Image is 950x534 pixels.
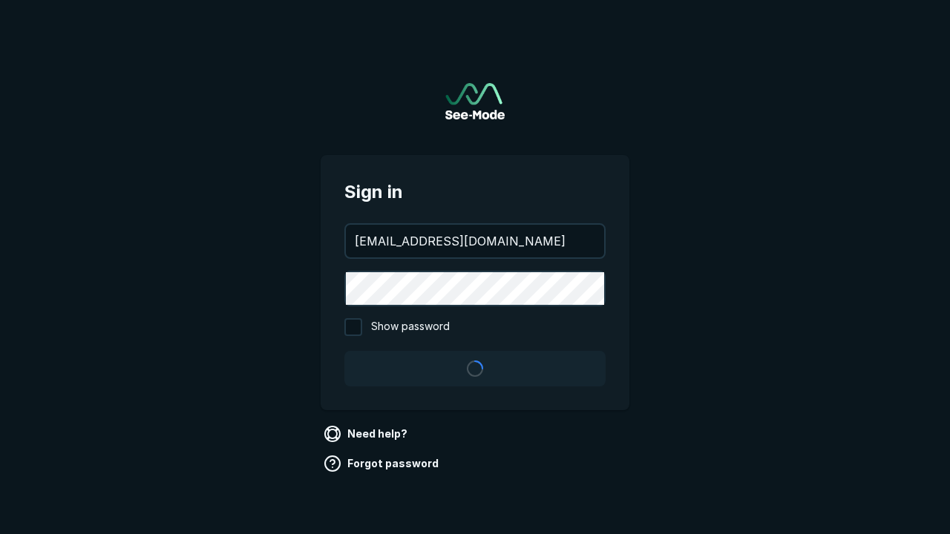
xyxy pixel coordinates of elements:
img: See-Mode Logo [445,83,505,119]
span: Sign in [344,179,606,205]
a: Forgot password [321,452,445,475]
span: Show password [371,318,450,336]
a: Need help? [321,422,413,446]
input: your@email.com [346,225,604,257]
a: Go to sign in [445,83,505,119]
